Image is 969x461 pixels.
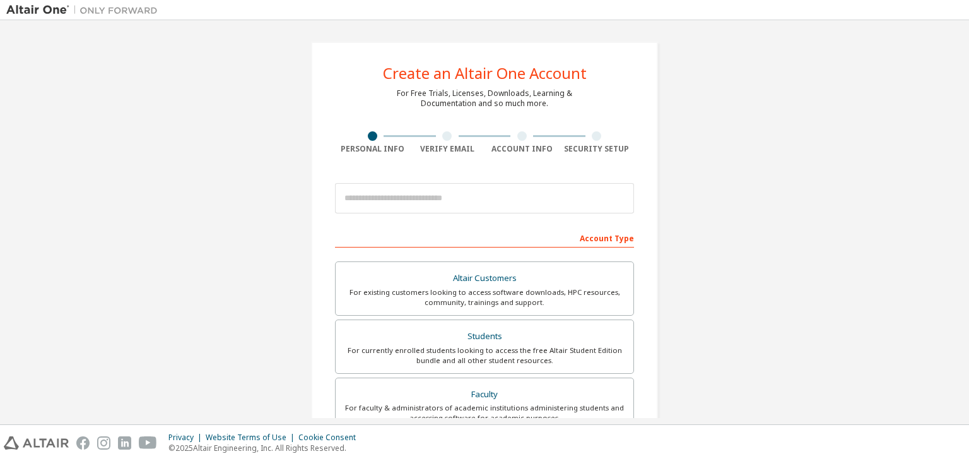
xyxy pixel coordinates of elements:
div: Account Type [335,227,634,248]
div: Altair Customers [343,270,626,287]
img: altair_logo.svg [4,436,69,450]
p: © 2025 Altair Engineering, Inc. All Rights Reserved. [168,443,363,453]
div: Personal Info [335,144,410,154]
div: Privacy [168,433,206,443]
img: youtube.svg [139,436,157,450]
div: Faculty [343,386,626,404]
div: For Free Trials, Licenses, Downloads, Learning & Documentation and so much more. [397,88,572,109]
div: For currently enrolled students looking to access the free Altair Student Edition bundle and all ... [343,345,626,366]
div: Security Setup [560,144,635,154]
div: Create an Altair One Account [383,66,587,81]
img: instagram.svg [97,436,110,450]
div: Cookie Consent [298,433,363,443]
img: facebook.svg [76,436,90,450]
img: Altair One [6,4,164,16]
div: For faculty & administrators of academic institutions administering students and accessing softwa... [343,403,626,423]
div: Verify Email [410,144,485,154]
div: For existing customers looking to access software downloads, HPC resources, community, trainings ... [343,287,626,308]
div: Students [343,328,626,345]
div: Website Terms of Use [206,433,298,443]
div: Account Info [484,144,560,154]
img: linkedin.svg [118,436,131,450]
